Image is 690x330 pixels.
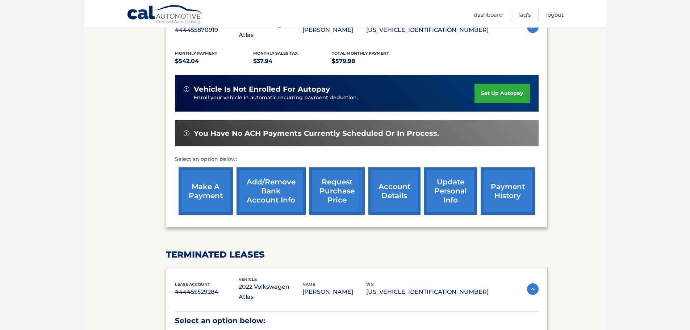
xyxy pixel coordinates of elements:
a: make a payment [179,167,233,215]
a: request purchase price [309,167,365,215]
span: name [302,282,315,287]
span: vehicle is not enrolled for autopay [194,85,330,94]
span: Total Monthly Payment [332,51,389,56]
p: Select an option below: [175,314,539,327]
span: vin [366,282,374,287]
a: update personal info [424,167,477,215]
p: $37.94 [253,56,332,66]
img: alert-white.svg [184,130,189,136]
a: Add/Remove bank account info [237,167,306,215]
p: Enroll your vehicle in automatic recurring payment deduction. [194,94,475,102]
p: #44455870919 [175,25,239,35]
p: 2022 Volkswagen Atlas [239,282,302,302]
a: FAQ's [518,9,531,21]
a: account details [368,167,421,215]
p: Select an option below: [175,155,539,164]
span: Monthly sales Tax [253,51,298,56]
span: vehicle [239,277,257,282]
p: [PERSON_NAME] [302,25,366,35]
a: Dashboard [474,9,503,21]
p: #44455529284 [175,287,239,297]
span: lease account [175,282,210,287]
span: Monthly Payment [175,51,217,56]
a: Cal Automotive [127,5,203,26]
h2: terminated leases [166,249,548,260]
a: payment history [481,167,535,215]
img: accordion-active.svg [527,283,539,295]
p: [PERSON_NAME] [302,287,366,297]
a: set up autopay [474,84,530,103]
p: $579.98 [332,56,410,66]
p: 2025 Volkswagen Atlas [239,20,302,40]
p: $542.04 [175,56,254,66]
a: Logout [546,9,564,21]
img: alert-white.svg [184,86,189,92]
p: [US_VEHICLE_IDENTIFICATION_NUMBER] [366,25,489,35]
p: [US_VEHICLE_IDENTIFICATION_NUMBER] [366,287,489,297]
span: You have no ACH payments currently scheduled or in process. [194,129,439,138]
